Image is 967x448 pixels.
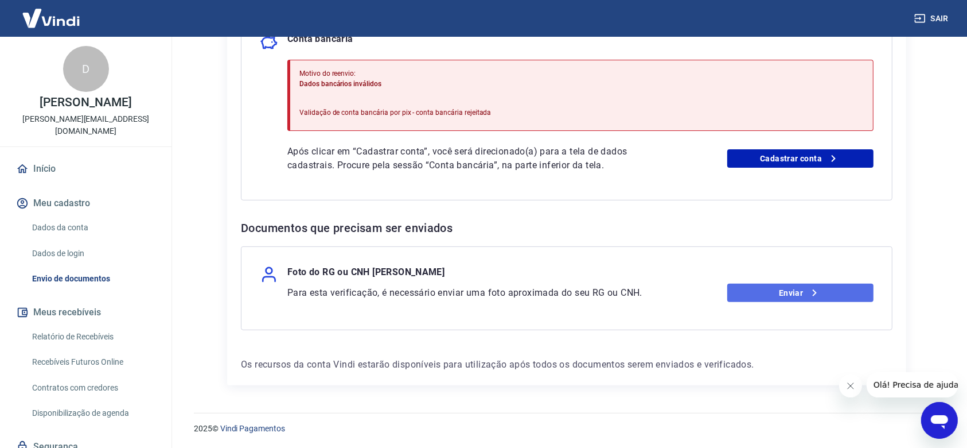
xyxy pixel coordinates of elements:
a: Dados de login [28,242,158,265]
iframe: Mensagem da empresa [867,372,958,397]
div: D [63,46,109,92]
img: user.af206f65c40a7206969b71a29f56cfb7.svg [260,265,278,284]
a: Disponibilização de agenda [28,401,158,425]
p: Após clicar em “Cadastrar conta”, você será direcionado(a) para a tela de dados cadastrais. Procu... [287,145,668,172]
button: Sair [912,8,953,29]
p: Conta bancária [287,32,353,51]
a: Recebíveis Futuros Online [28,350,158,374]
button: Meus recebíveis [14,300,158,325]
a: Relatório de Recebíveis [28,325,158,349]
iframe: Fechar mensagem [839,374,862,397]
img: money_pork.0c50a358b6dafb15dddc3eea48f23780.svg [260,32,278,51]
img: Vindi [14,1,88,36]
a: Início [14,156,158,181]
a: Envio de documentos [28,267,158,291]
p: 2025 © [194,423,939,435]
iframe: Botão para abrir a janela de mensagens [921,402,958,439]
p: [PERSON_NAME][EMAIL_ADDRESS][DOMAIN_NAME] [9,113,162,137]
a: Cadastrar conta [727,149,874,168]
h6: Documentos que precisam ser enviados [241,219,892,237]
a: Enviar [727,284,874,302]
p: Foto do RG ou CNH [PERSON_NAME] [287,265,444,284]
p: Validação de conta bancária por pix - conta bancária rejeitada [299,107,492,118]
span: Olá! Precisa de ajuda? [7,8,96,17]
span: Dados bancários inválidos [299,80,381,88]
p: Para esta verificação, é necessário enviar uma foto aproximada do seu RG ou CNH. [287,286,668,300]
a: Contratos com credores [28,376,158,400]
a: Vindi Pagamentos [220,424,285,433]
button: Meu cadastro [14,191,158,216]
p: Os recursos da conta Vindi estarão disponíveis para utilização após todos os documentos serem env... [241,358,892,372]
p: Motivo do reenvio: [299,68,492,79]
p: [PERSON_NAME] [40,96,131,109]
a: Dados da conta [28,216,158,240]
